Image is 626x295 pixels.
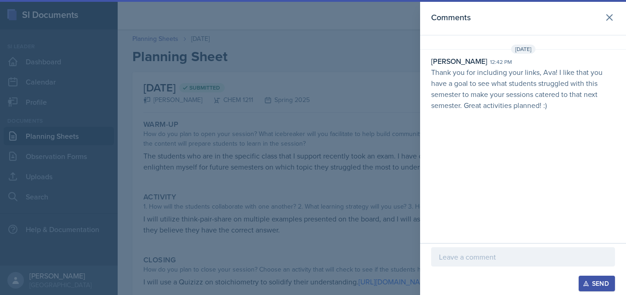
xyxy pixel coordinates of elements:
[511,45,535,54] span: [DATE]
[490,58,512,66] div: 12:42 pm
[431,67,615,111] p: Thank you for including your links, Ava! I like that you have a goal to see what students struggl...
[431,56,487,67] div: [PERSON_NAME]
[431,11,471,24] h2: Comments
[579,276,615,291] button: Send
[585,280,609,287] div: Send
